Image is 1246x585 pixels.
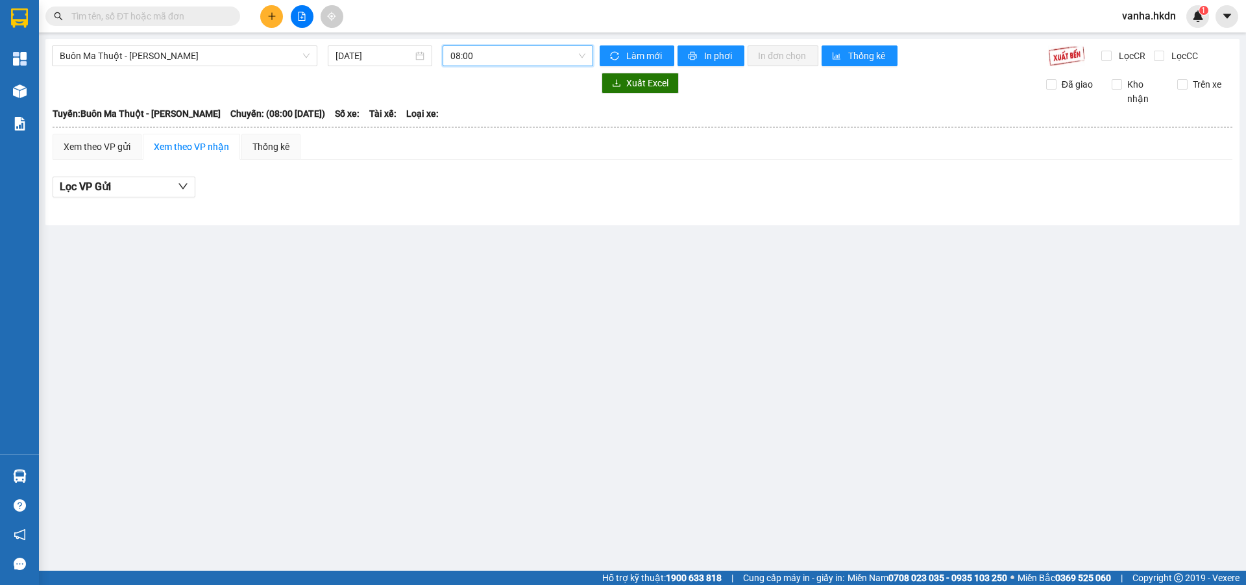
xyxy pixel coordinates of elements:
span: Trên xe [1188,77,1227,92]
span: Làm mới [626,49,664,63]
span: Miền Nam [848,571,1007,585]
div: Xem theo VP nhận [154,140,229,154]
img: 9k= [1048,45,1085,66]
button: In đơn chọn [748,45,818,66]
span: message [14,558,26,570]
span: Loại xe: [406,106,439,121]
span: file-add [297,12,306,21]
input: 14/09/2025 [336,49,413,63]
span: search [54,12,63,21]
span: down [178,181,188,192]
span: bar-chart [832,51,843,62]
span: Lọc CR [1114,49,1147,63]
input: Tìm tên, số ĐT hoặc mã đơn [71,9,225,23]
img: icon-new-feature [1192,10,1204,22]
button: printerIn phơi [678,45,744,66]
span: 1 [1201,6,1206,15]
span: notification [14,529,26,541]
span: caret-down [1221,10,1233,22]
img: warehouse-icon [13,469,27,483]
span: Kho nhận [1122,77,1167,106]
span: aim [327,12,336,21]
span: Tài xế: [369,106,397,121]
span: printer [688,51,699,62]
img: solution-icon [13,117,27,131]
span: Cung cấp máy in - giấy in: [743,571,844,585]
img: dashboard-icon [13,52,27,66]
sup: 1 [1199,6,1208,15]
span: Hỗ trợ kỹ thuật: [602,571,722,585]
span: sync [610,51,621,62]
span: Thống kê [848,49,887,63]
span: Lọc VP Gửi [60,179,111,195]
button: bar-chartThống kê [822,45,898,66]
button: caret-down [1215,5,1238,28]
span: Buôn Ma Thuột - Gia Nghĩa [60,46,310,66]
strong: 1900 633 818 [666,573,722,583]
span: ⚪️ [1010,575,1014,580]
span: | [731,571,733,585]
b: Tuyến: Buôn Ma Thuột - [PERSON_NAME] [53,108,221,119]
div: Xem theo VP gửi [64,140,130,154]
span: plus [267,12,276,21]
button: plus [260,5,283,28]
span: Số xe: [335,106,360,121]
button: Lọc VP Gửi [53,177,195,197]
button: syncLàm mới [600,45,674,66]
strong: 0369 525 060 [1055,573,1111,583]
span: Đã giao [1057,77,1098,92]
button: aim [321,5,343,28]
img: logo-vxr [11,8,28,28]
button: downloadXuất Excel [602,73,679,93]
div: Thống kê [252,140,289,154]
span: vanha.hkdn [1112,8,1186,24]
span: Chuyến: (08:00 [DATE]) [230,106,325,121]
button: file-add [291,5,313,28]
span: 08:00 [450,46,585,66]
span: In phơi [704,49,734,63]
span: copyright [1174,573,1183,582]
span: question-circle [14,499,26,512]
span: | [1121,571,1123,585]
strong: 0708 023 035 - 0935 103 250 [888,573,1007,583]
span: Miền Bắc [1018,571,1111,585]
span: Lọc CC [1166,49,1200,63]
img: warehouse-icon [13,84,27,98]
